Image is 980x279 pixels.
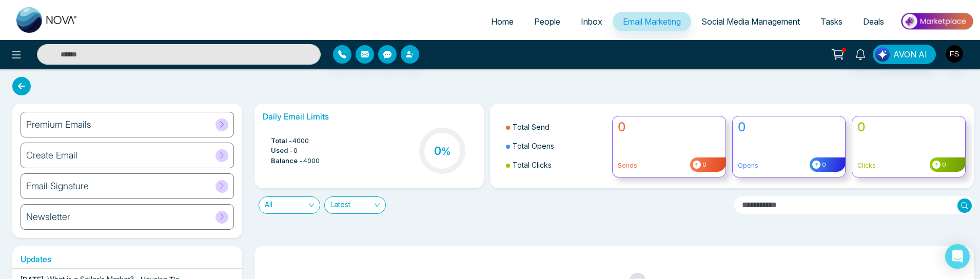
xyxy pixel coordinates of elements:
[12,254,242,264] h6: Updates
[506,117,606,136] li: Total Send
[26,181,89,192] h6: Email Signature
[820,161,826,169] span: 0
[623,16,681,27] span: Email Marketing
[481,12,524,31] a: Home
[293,146,298,156] span: 0
[853,12,894,31] a: Deals
[506,136,606,155] li: Total Opens
[893,48,927,61] span: AVON AI
[875,47,890,62] img: Lead Flow
[945,244,970,269] div: Open Intercom Messenger
[581,16,602,27] span: Inbox
[873,45,936,64] button: AVON AI
[820,16,842,27] span: Tasks
[26,150,77,161] h6: Create Email
[613,12,691,31] a: Email Marketing
[330,197,380,213] span: Latest
[271,136,292,146] span: Total -
[857,161,960,170] p: Clicks
[271,146,293,156] span: Used -
[857,120,960,135] h4: 0
[701,16,800,27] span: Social Media Management
[571,12,613,31] a: Inbox
[738,161,840,170] p: Opens
[26,211,70,223] h6: Newsletter
[618,161,720,170] p: Sends
[491,16,514,27] span: Home
[899,10,974,33] img: Market-place.gif
[434,144,451,157] h3: 0
[738,120,840,135] h4: 0
[691,12,810,31] a: Social Media Management
[441,145,451,157] span: %
[524,12,571,31] a: People
[506,155,606,174] li: Total Clicks
[618,120,720,135] h4: 0
[26,119,91,130] h6: Premium Emails
[263,112,476,122] h6: Daily Email Limits
[701,161,707,169] span: 0
[265,197,314,213] span: All
[303,156,320,166] span: 4000
[534,16,560,27] span: People
[810,12,853,31] a: Tasks
[946,45,963,63] img: User Avatar
[16,7,78,33] img: Nova CRM Logo
[271,156,303,166] span: Balance -
[292,136,309,146] span: 4000
[863,16,884,27] span: Deals
[940,161,946,169] span: 0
